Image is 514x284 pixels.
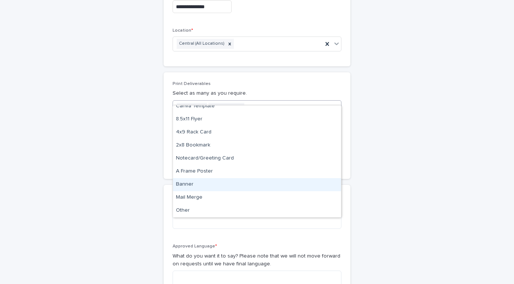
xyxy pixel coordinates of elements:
div: Other [173,204,341,217]
div: Notecard/Greeting Card [173,152,341,165]
div: Canva Template [173,100,341,113]
span: Approved Language [173,244,217,249]
span: Print Deliverables [173,82,211,86]
div: 11x17 Poster [208,103,236,113]
div: A Frame Poster [173,165,341,178]
div: 4x9 Rack Card [173,126,341,139]
div: Banner [173,178,341,191]
p: Select as many as you require. [173,89,341,97]
div: Mail Merge [173,191,341,204]
div: 8.5x11 Flyer [173,113,341,126]
p: What do you want it to say? Please note that we will not move forward on requests until we have f... [173,252,341,268]
span: Location [173,28,193,33]
div: Central (All Locations) [177,39,226,49]
div: Postcard [177,103,199,113]
div: 2x8 Bookmark [173,139,341,152]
